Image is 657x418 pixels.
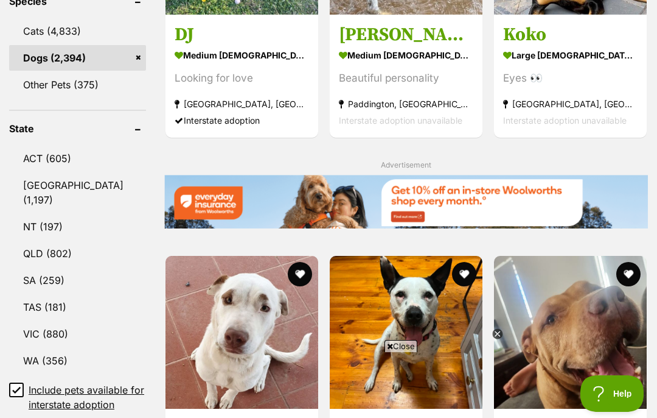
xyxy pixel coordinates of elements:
a: Koko large [DEMOGRAPHIC_DATA] Dog Eyes 👀 [GEOGRAPHIC_DATA], [GEOGRAPHIC_DATA] Interstate adoption... [494,15,647,138]
div: Eyes 👀 [503,71,638,87]
h3: [PERSON_NAME] [339,24,473,47]
iframe: Help Scout Beacon - Open [580,375,645,412]
strong: large [DEMOGRAPHIC_DATA] Dog [503,47,638,65]
div: Looking for love [175,71,309,87]
span: Interstate adoption unavailable [503,116,627,126]
span: Interstate adoption unavailable [339,116,462,126]
a: Dogs (2,394) [9,45,146,71]
button: favourite [452,262,476,286]
strong: medium [DEMOGRAPHIC_DATA] Dog [339,47,473,65]
button: favourite [616,262,641,286]
h3: DJ [175,24,309,47]
img: Kida - Shar-Pei x Labrador Dog [165,256,318,409]
a: [GEOGRAPHIC_DATA] (1,197) [9,172,146,213]
strong: [GEOGRAPHIC_DATA], [GEOGRAPHIC_DATA] [503,96,638,113]
a: Everyday Insurance promotional banner [164,175,648,231]
header: State [9,123,146,134]
a: Cats (4,833) [9,18,146,44]
strong: Paddington, [GEOGRAPHIC_DATA] [339,96,473,113]
img: Everyday Insurance promotional banner [164,175,648,228]
span: Advertisement [381,160,431,169]
a: SA (259) [9,267,146,293]
a: DJ medium [DEMOGRAPHIC_DATA] Dog Looking for love [GEOGRAPHIC_DATA], [GEOGRAPHIC_DATA] Interstate... [165,15,318,138]
div: Beautiful personality [339,71,473,87]
a: ACT (605) [9,146,146,171]
a: Other Pets (375) [9,72,146,97]
a: NT (197) [9,214,146,239]
a: Include pets available for interstate adoption [9,383,146,412]
a: QLD (802) [9,241,146,266]
a: TAS (181) [9,294,146,320]
button: favourite [288,262,312,286]
a: WA (356) [9,348,146,374]
img: Dolly - Staffy Dog [330,256,482,409]
h3: Koko [503,24,638,47]
img: Diesel - Staffordshire Bull Terrier Dog [494,256,647,409]
span: Include pets available for interstate adoption [29,383,146,412]
iframe: Advertisement [107,357,550,412]
div: Interstate adoption [175,113,309,129]
a: VIC (880) [9,321,146,347]
a: [PERSON_NAME] medium [DEMOGRAPHIC_DATA] Dog Beautiful personality Paddington, [GEOGRAPHIC_DATA] I... [330,15,482,138]
strong: medium [DEMOGRAPHIC_DATA] Dog [175,47,309,65]
strong: [GEOGRAPHIC_DATA], [GEOGRAPHIC_DATA] [175,96,309,113]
